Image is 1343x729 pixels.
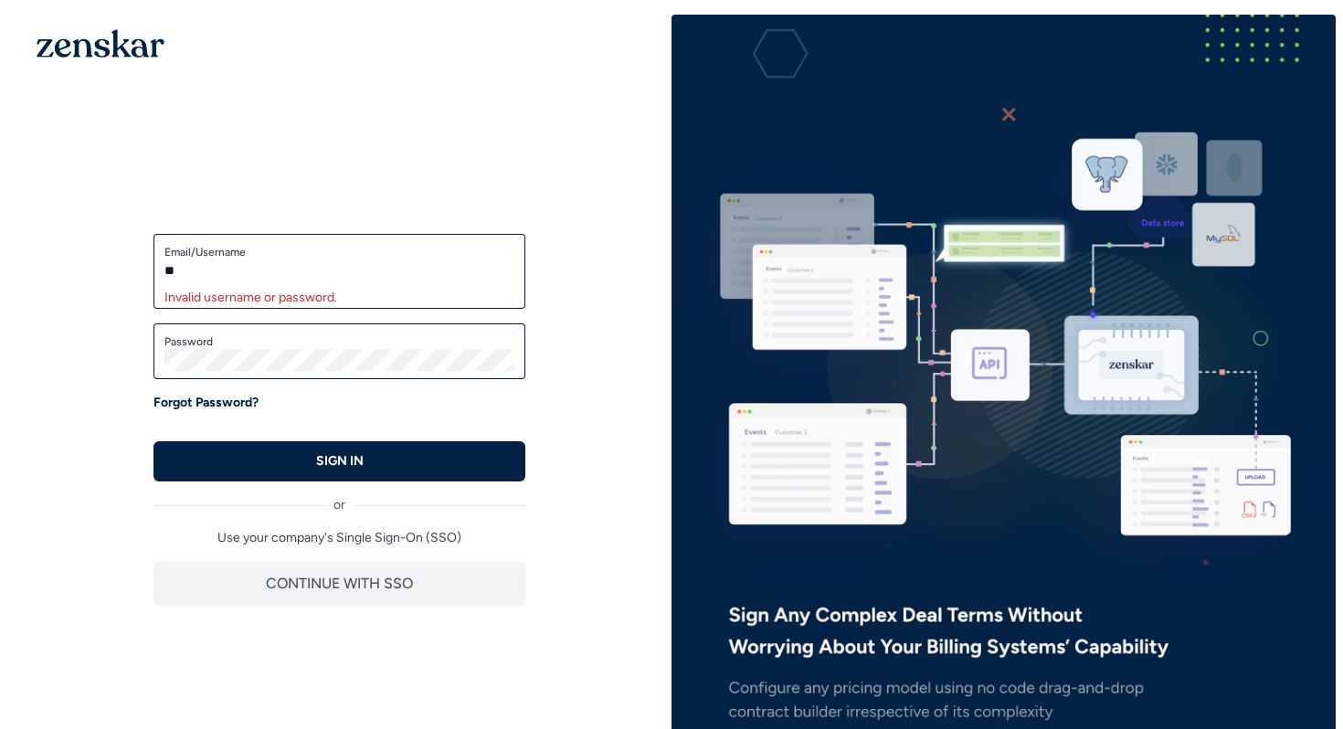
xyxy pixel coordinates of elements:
[153,394,259,412] a: Forgot Password?
[153,529,525,547] p: Use your company's Single Sign-On (SSO)
[164,334,514,349] label: Password
[153,562,525,606] button: CONTINUE WITH SSO
[316,452,364,470] p: SIGN IN
[153,441,525,481] button: SIGN IN
[37,29,164,58] img: 1OGAJ2xQqyY4LXKgY66KYq0eOWRCkrZdAb3gUhuVAqdWPZE9SRJmCz+oDMSn4zDLXe31Ii730ItAGKgCKgCCgCikA4Av8PJUP...
[153,481,525,514] div: or
[164,245,514,259] label: Email/Username
[164,289,514,307] div: Invalid username or password.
